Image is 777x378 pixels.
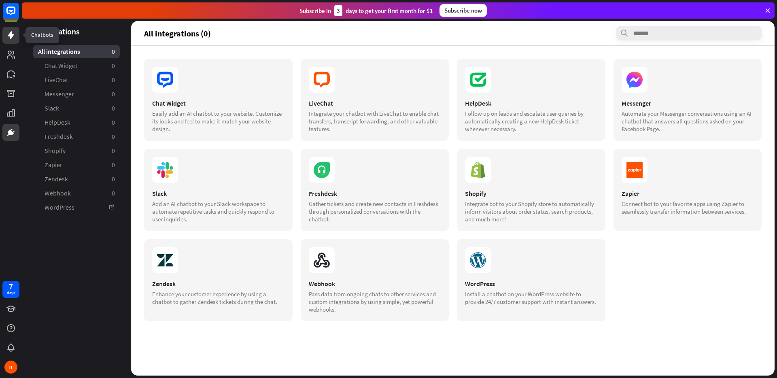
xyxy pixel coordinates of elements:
[33,116,120,129] a: HelpDesk 0
[465,99,597,107] div: HelpDesk
[309,280,441,288] div: Webhook
[299,5,433,16] div: Subscribe in days to get your first month for $1
[152,99,284,107] div: Chat Widget
[144,26,762,40] section: All integrations (0)
[465,189,597,197] div: Shopify
[309,200,441,223] div: Gather tickets and create new contacts in Freshdesk through personalized conversations with the c...
[33,59,120,72] a: Chat Widget 0
[465,110,597,133] div: Follow up on leads and escalate user queries by automatically creating a new HelpDesk ticket when...
[618,89,777,378] iframe: LiveChat chat widget
[309,110,441,133] div: Integrate your chatbot with LiveChat to enable chat transfers, transcript forwarding, and other v...
[45,104,59,113] span: Slack
[112,189,115,197] aside: 0
[33,144,120,157] a: Shopify 0
[112,118,115,127] aside: 0
[465,200,597,223] div: Integrate bot to your Shopify store to automatically inform visitors about order status, search p...
[152,290,284,306] div: Enhance your customer experience by using a chatbot to gather Zendesk tickets during the chat.
[4,361,17,374] div: LL
[152,280,284,288] div: Zendesk
[33,87,120,101] a: Messenger 0
[112,175,115,183] aside: 0
[112,76,115,84] aside: 0
[112,104,115,113] aside: 0
[9,283,13,290] div: 7
[439,4,487,17] div: Subscribe now
[45,118,70,127] span: HelpDesk
[33,201,120,214] a: WordPress
[152,200,284,223] div: Add an AI chatbot to your Slack workspace to automate repetitive tasks and quickly respond to use...
[152,189,284,197] div: Slack
[22,26,131,37] header: Integrations
[112,90,115,98] aside: 0
[465,280,597,288] div: WordPress
[45,76,68,84] span: LiveChat
[45,147,66,155] span: Shopify
[45,62,77,70] span: Chat Widget
[45,189,71,197] span: Webhook
[112,147,115,155] aside: 0
[152,110,284,133] div: Easily add an AI chatbot to your website. Customize its looks and feel to make it match your webs...
[33,158,120,172] a: Zapier 0
[309,290,441,313] div: Pass data from ongoing chats to other services and custom integrations by using simple, yet power...
[38,47,80,56] span: All integrations
[2,281,19,298] a: 7 days
[309,99,441,107] div: LiveChat
[45,132,73,141] span: Freshdesk
[334,5,342,16] div: 3
[465,290,597,306] div: Install a chatbot on your WordPress website to provide 24/7 customer support with instant answers.
[112,62,115,70] aside: 0
[33,130,120,143] a: Freshdesk 0
[33,102,120,115] a: Slack 0
[33,172,120,186] a: Zendesk 0
[45,161,62,169] span: Zapier
[45,175,68,183] span: Zendesk
[112,132,115,141] aside: 0
[112,47,115,56] aside: 0
[7,290,15,296] div: days
[112,161,115,169] aside: 0
[309,189,441,197] div: Freshdesk
[45,90,74,98] span: Messenger
[33,73,120,87] a: LiveChat 0
[33,187,120,200] a: Webhook 0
